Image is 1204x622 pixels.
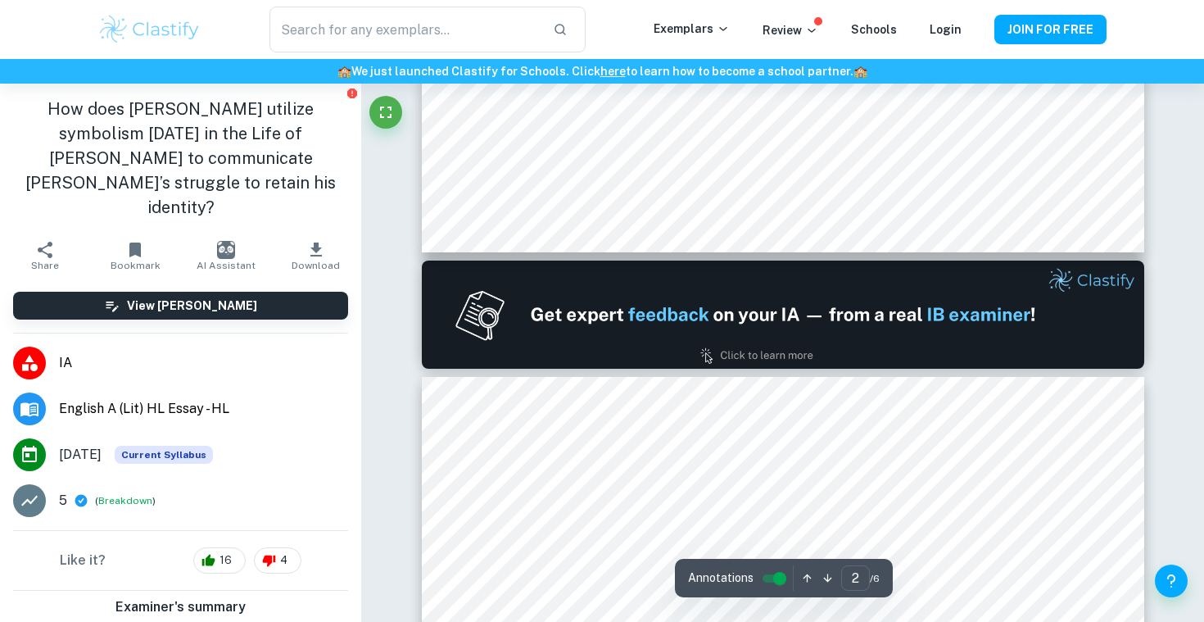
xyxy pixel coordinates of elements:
span: Download [292,260,340,271]
span: 🏫 [853,65,867,78]
img: Clastify logo [97,13,201,46]
button: Report issue [346,87,358,99]
span: / 6 [870,571,880,586]
div: This exemplar is based on the current syllabus. Feel free to refer to it for inspiration/ideas wh... [115,446,213,464]
span: English A (Lit) HL Essay - HL [59,399,348,419]
input: Search for any exemplars... [269,7,540,52]
button: Fullscreen [369,96,402,129]
span: ( ) [95,493,156,509]
button: Download [271,233,361,279]
h6: We just launched Clastify for Schools. Click to learn how to become a school partner. [3,62,1201,80]
span: 4 [271,552,296,569]
div: 4 [254,547,301,574]
h6: Examiner's summary [7,597,355,617]
h1: How does [PERSON_NAME] utilize symbolism [DATE] in the Life of [PERSON_NAME] to communicate [PERS... [13,97,348,220]
p: Exemplars [654,20,730,38]
span: [DATE] [59,445,102,465]
img: Ad [422,261,1144,369]
span: Bookmark [111,260,161,271]
span: Share [31,260,59,271]
span: 16 [210,552,241,569]
span: Annotations [688,570,754,587]
img: AI Assistant [217,241,235,259]
button: Bookmark [90,233,180,279]
p: Review [763,21,818,39]
span: IA [59,353,348,373]
button: Breakdown [98,493,152,508]
a: here [600,65,626,78]
a: Schools [851,23,897,36]
span: Current Syllabus [115,446,213,464]
p: 5 [59,491,67,511]
div: 16 [193,547,246,574]
span: 🏫 [337,65,351,78]
button: AI Assistant [181,233,271,279]
button: View [PERSON_NAME] [13,292,348,320]
span: AI Assistant [197,260,256,271]
h6: Like it? [60,551,106,570]
button: JOIN FOR FREE [994,15,1107,44]
a: Login [930,23,962,36]
h6: View [PERSON_NAME] [127,297,257,315]
button: Help and Feedback [1155,565,1188,597]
